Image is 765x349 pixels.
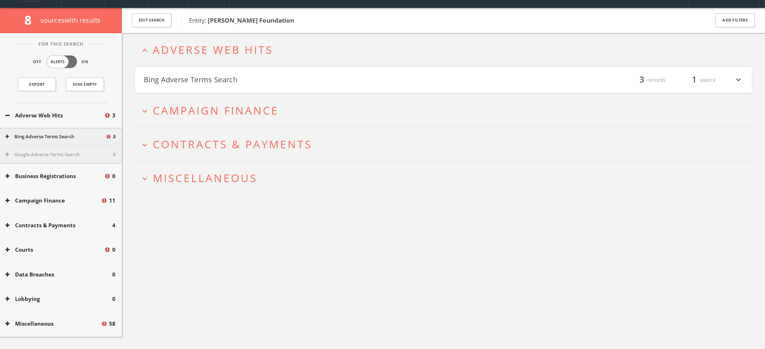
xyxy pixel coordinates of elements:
b: [PERSON_NAME] Foundation [208,16,294,24]
div: source [673,74,716,86]
button: Add Filters [716,13,755,27]
button: Business Registrations [5,172,104,180]
button: Google Adverse Terms Search [5,151,113,158]
button: Bing Adverse Terms Search [5,133,105,140]
span: 3 [112,111,115,120]
span: 0 [112,246,115,254]
span: 3 [636,74,647,86]
button: expand_moreMiscellaneous [140,172,752,184]
span: Off [33,59,42,65]
span: 4 [112,221,115,229]
span: Campaign Finance [153,103,279,118]
span: 0 [112,295,115,303]
i: expand_less [140,46,150,55]
i: expand_more [140,174,150,183]
button: expand_moreContracts & Payments [140,138,752,150]
button: Data Breaches [5,270,112,279]
span: 3 [113,133,115,140]
button: Courts [5,246,104,254]
span: Contracts & Payments [153,137,312,152]
button: Campaign Finance [5,196,101,205]
button: expand_moreCampaign Finance [140,104,752,116]
span: 8 [24,11,38,28]
a: Export [18,78,56,91]
span: source s with results [41,16,101,24]
span: 0 [112,270,115,279]
button: Adverse Web Hits [5,111,104,120]
span: 0 [113,151,115,158]
span: Adverse Web Hits [153,42,273,57]
button: Edit Search [132,13,171,27]
div: records [623,74,666,86]
span: 0 [112,172,115,180]
span: 11 [109,196,115,205]
button: Miscellaneous [5,320,101,328]
span: Entity: [189,16,294,24]
button: Contracts & Payments [5,221,112,229]
button: Bing Adverse Terms Search [144,74,444,86]
i: expand_more [140,140,150,150]
span: 58 [109,320,115,328]
i: expand_more [734,74,743,86]
button: expand_lessAdverse Web Hits [140,44,752,56]
span: For This Search [33,41,89,48]
button: Hide Empty [66,78,104,91]
span: On [82,59,89,65]
i: expand_more [140,106,150,116]
button: Lobbying [5,295,112,303]
span: Miscellaneous [153,171,257,185]
span: 1 [689,74,700,86]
